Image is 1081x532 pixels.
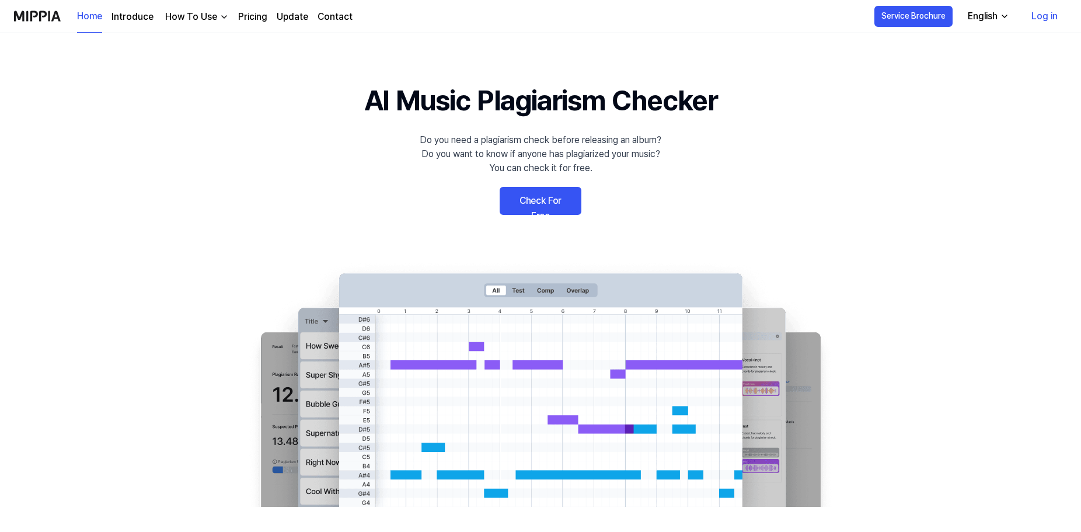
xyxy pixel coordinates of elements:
[318,10,353,24] a: Contact
[238,10,267,24] a: Pricing
[364,79,717,121] h1: AI Music Plagiarism Checker
[77,1,102,33] a: Home
[219,12,229,22] img: down
[237,262,844,507] img: main Image
[965,9,1000,23] div: English
[874,6,953,27] button: Service Brochure
[111,10,154,24] a: Introduce
[277,10,308,24] a: Update
[958,5,1016,28] button: English
[420,133,661,175] div: Do you need a plagiarism check before releasing an album? Do you want to know if anyone has plagi...
[163,10,219,24] div: How To Use
[163,10,229,24] button: How To Use
[500,187,581,215] a: Check For Free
